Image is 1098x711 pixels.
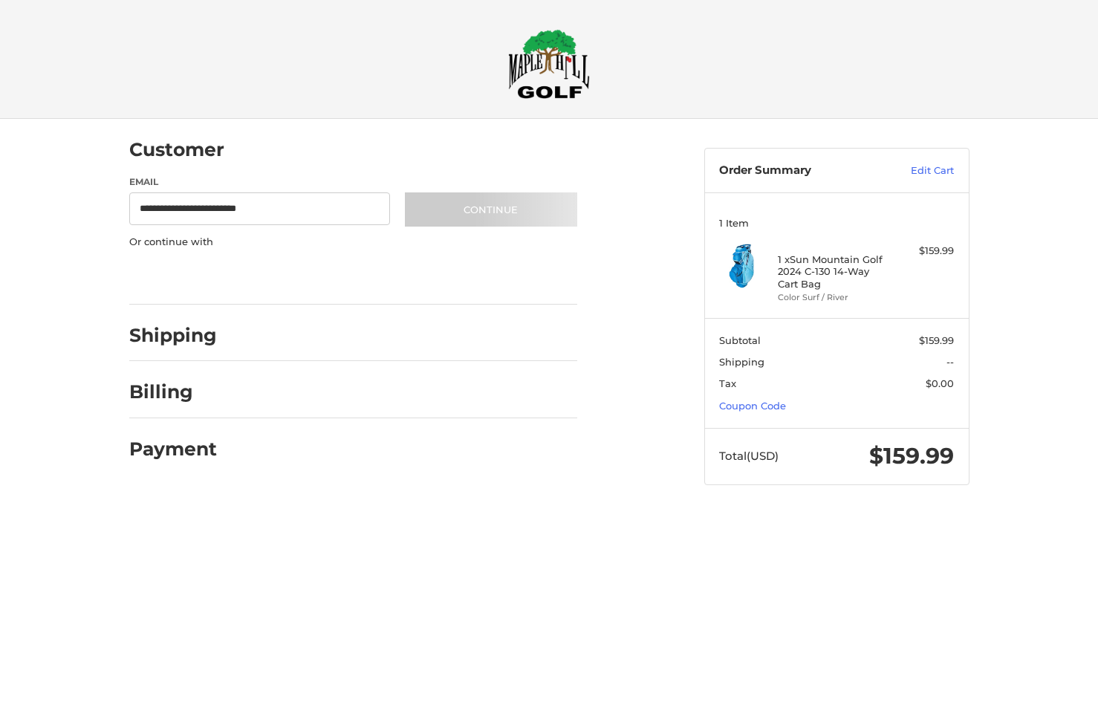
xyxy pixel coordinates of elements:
[778,291,891,304] li: Color Surf / River
[879,163,954,178] a: Edit Cart
[946,356,954,368] span: --
[926,377,954,389] span: $0.00
[719,217,954,229] h3: 1 Item
[129,235,577,250] p: Or continue with
[129,138,224,161] h2: Customer
[895,244,954,259] div: $159.99
[129,324,217,347] h2: Shipping
[869,442,954,470] span: $159.99
[250,264,362,290] iframe: PayPal-paylater
[129,438,217,461] h2: Payment
[975,671,1098,711] iframe: Google Customer Reviews
[719,449,779,463] span: Total (USD)
[508,29,590,99] img: Maple Hill Golf
[719,377,736,389] span: Tax
[919,334,954,346] span: $159.99
[719,400,786,412] a: Coupon Code
[719,163,879,178] h3: Order Summary
[376,264,487,290] iframe: PayPal-venmo
[124,264,235,290] iframe: PayPal-paypal
[405,192,577,227] button: Continue
[719,356,764,368] span: Shipping
[719,334,761,346] span: Subtotal
[129,175,391,189] label: Email
[129,380,216,403] h2: Billing
[778,253,891,290] h4: 1 x Sun Mountain Golf 2024 C-130 14-Way Cart Bag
